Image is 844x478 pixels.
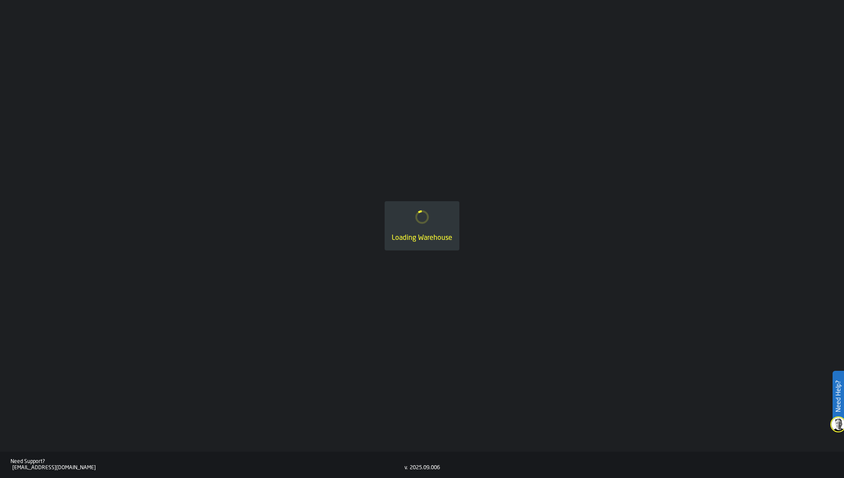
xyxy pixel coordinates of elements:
[410,465,440,471] div: 2025.09.006
[12,465,404,471] div: [EMAIL_ADDRESS][DOMAIN_NAME]
[392,233,452,243] div: Loading Warehouse
[404,465,408,471] div: v.
[11,459,404,465] div: Need Support?
[11,459,404,471] a: Need Support?[EMAIL_ADDRESS][DOMAIN_NAME]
